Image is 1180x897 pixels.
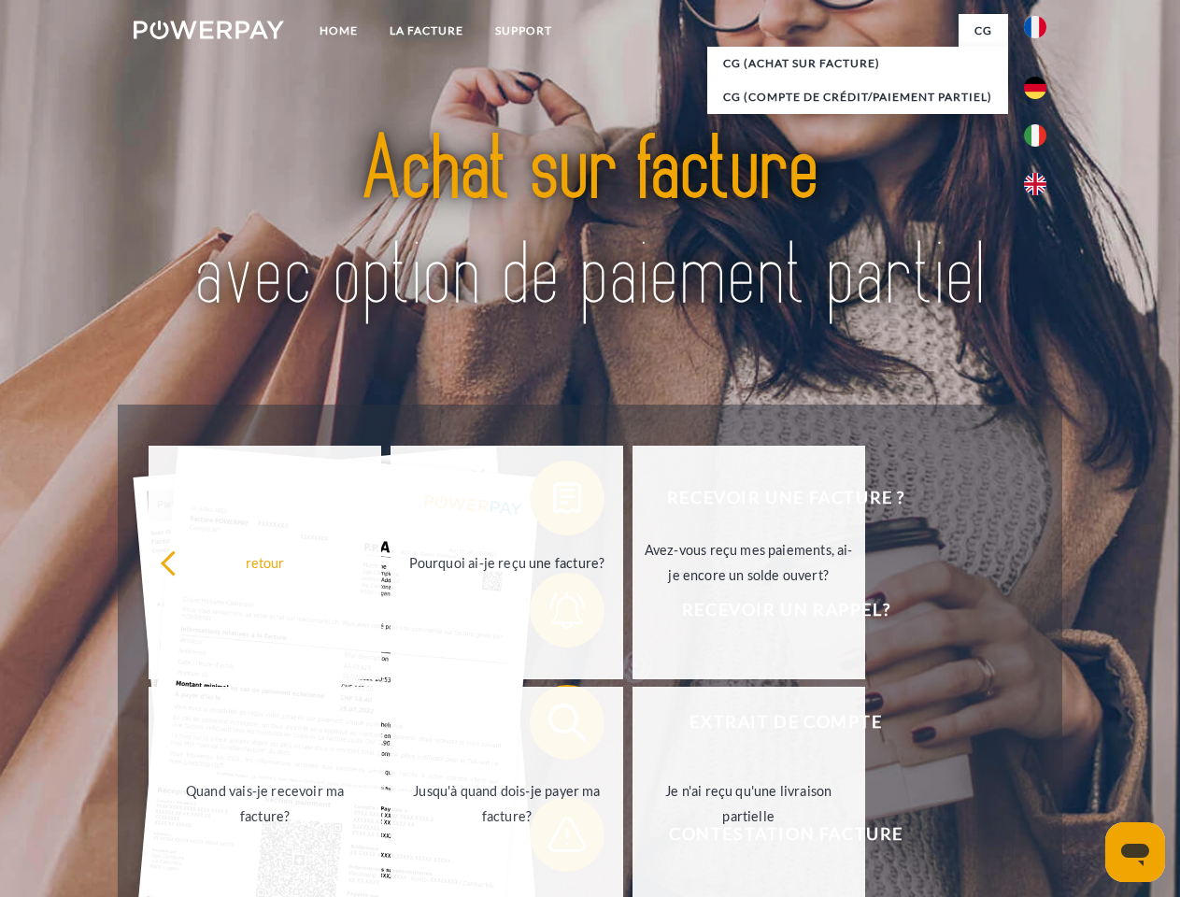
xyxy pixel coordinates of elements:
[1024,124,1046,147] img: it
[644,537,854,588] div: Avez-vous reçu mes paiements, ai-je encore un solde ouvert?
[1105,822,1165,882] iframe: Bouton de lancement de la fenêtre de messagerie
[160,778,370,829] div: Quand vais-je recevoir ma facture?
[1024,77,1046,99] img: de
[959,14,1008,48] a: CG
[1024,16,1046,38] img: fr
[1024,173,1046,195] img: en
[134,21,284,39] img: logo-powerpay-white.svg
[178,90,1002,358] img: title-powerpay_fr.svg
[633,446,865,679] a: Avez-vous reçu mes paiements, ai-je encore un solde ouvert?
[402,778,612,829] div: Jusqu'à quand dois-je payer ma facture?
[160,549,370,575] div: retour
[707,47,1008,80] a: CG (achat sur facture)
[304,14,374,48] a: Home
[644,778,854,829] div: Je n'ai reçu qu'une livraison partielle
[374,14,479,48] a: LA FACTURE
[707,80,1008,114] a: CG (Compte de crédit/paiement partiel)
[402,549,612,575] div: Pourquoi ai-je reçu une facture?
[479,14,568,48] a: Support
